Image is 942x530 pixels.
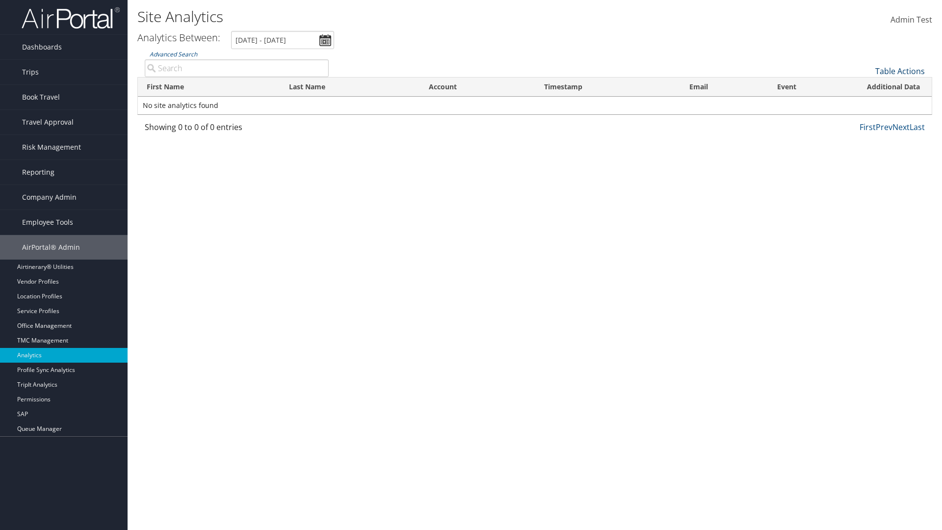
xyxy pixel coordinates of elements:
[910,122,925,132] a: Last
[22,60,39,84] span: Trips
[22,235,80,260] span: AirPortal® Admin
[22,185,77,210] span: Company Admin
[680,78,768,97] th: Email
[145,59,329,77] input: Advanced Search
[22,160,54,185] span: Reporting
[137,31,220,44] h3: Analytics Between:
[875,66,925,77] a: Table Actions
[22,35,62,59] span: Dashboards
[22,110,74,134] span: Travel Approval
[890,14,932,25] span: Admin Test
[420,78,535,97] th: Account: activate to sort column ascending
[535,78,680,97] th: Timestamp: activate to sort column descending
[858,78,932,97] th: Additional Data
[892,122,910,132] a: Next
[138,78,280,97] th: First Name: activate to sort column ascending
[890,5,932,35] a: Admin Test
[876,122,892,132] a: Prev
[150,50,197,58] a: Advanced Search
[22,210,73,235] span: Employee Tools
[137,6,667,27] h1: Site Analytics
[145,121,329,138] div: Showing 0 to 0 of 0 entries
[280,78,420,97] th: Last Name: activate to sort column ascending
[768,78,858,97] th: Event
[860,122,876,132] a: First
[22,85,60,109] span: Book Travel
[22,6,120,29] img: airportal-logo.png
[138,97,932,114] td: No site analytics found
[231,31,334,49] input: [DATE] - [DATE]
[22,135,81,159] span: Risk Management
